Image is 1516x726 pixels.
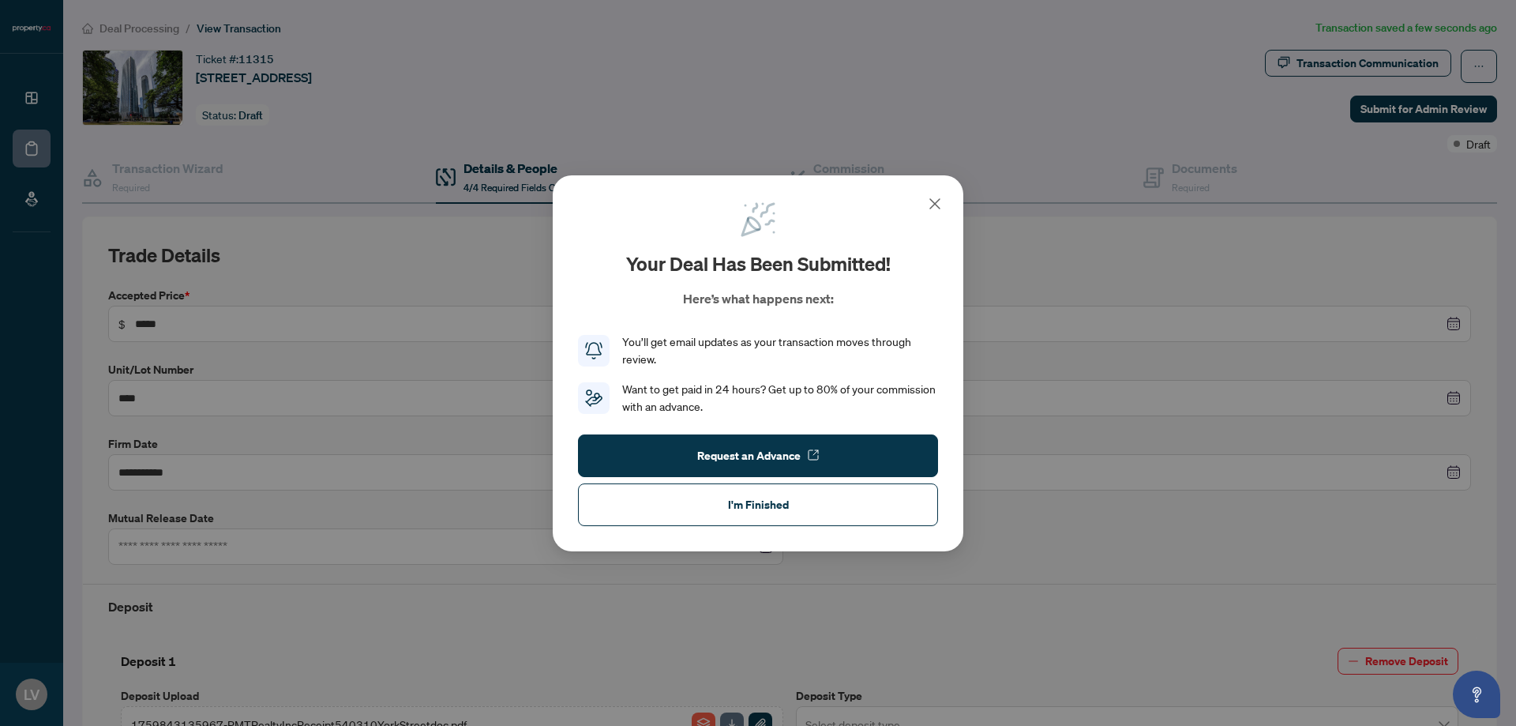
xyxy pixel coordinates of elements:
div: Want to get paid in 24 hours? Get up to 80% of your commission with an advance. [622,381,938,416]
p: Here’s what happens next: [683,289,834,308]
h2: Your deal has been submitted! [626,251,891,276]
div: You’ll get email updates as your transaction moves through review. [622,333,938,368]
span: I'm Finished [728,491,789,517]
span: Request an Advance [697,442,801,468]
button: Open asap [1453,671,1500,718]
button: I'm Finished [578,483,938,525]
button: Request an Advance [578,434,938,476]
